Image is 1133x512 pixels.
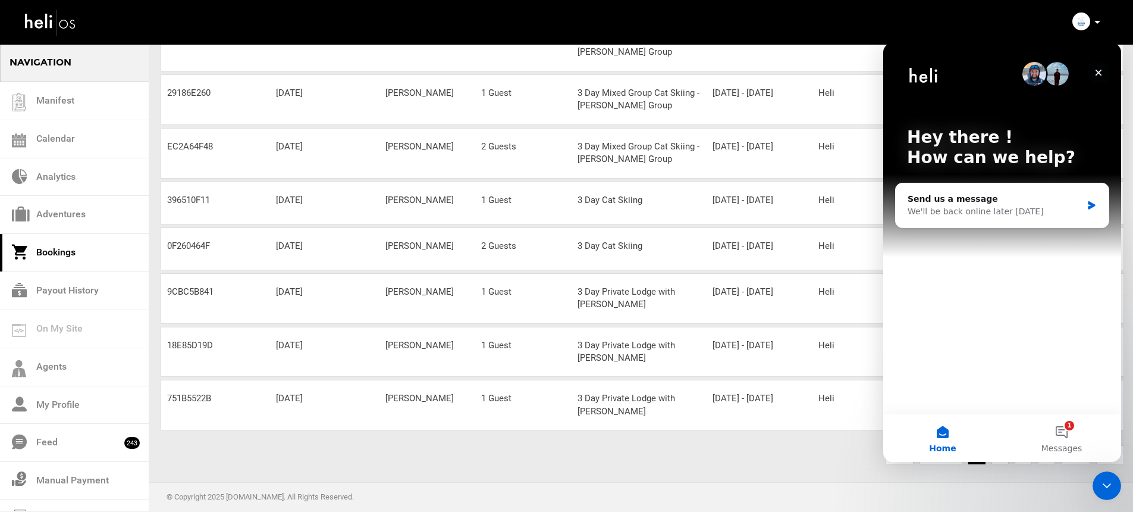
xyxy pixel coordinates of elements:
div: 3 Day Mixed Group Cat Skiing - [PERSON_NAME] Group [572,141,707,166]
div: 3 Day Mixed Group Cat Skiing - [PERSON_NAME] Group [572,87,707,113]
div: 9CBC5B841 [161,286,270,298]
img: img_0ff4e6702feb5b161957f2ea789f15f4.png [1072,13,1090,30]
div: [PERSON_NAME] [379,141,476,153]
div: 3 Day Private Lodge with [PERSON_NAME] [572,339,707,365]
div: [PERSON_NAME] [379,240,476,252]
div: 18E85D19D [161,339,270,352]
div: [PERSON_NAME] [379,87,476,99]
div: 3 Day Private Lodge with [PERSON_NAME] [572,392,707,418]
div: [PERSON_NAME] [379,392,476,405]
div: [DATE] [270,339,379,352]
div: [PERSON_NAME] [379,286,476,298]
div: 1 Guest [475,392,572,405]
div: 2 Guests [475,240,572,252]
img: calendar.svg [12,133,26,148]
div: EC2A64F48 [161,141,270,153]
div: [PERSON_NAME] [379,194,476,207]
div: [DATE] - [DATE] [707,141,812,153]
div: [DATE] [270,240,379,252]
div: [DATE] - [DATE] [707,240,812,252]
div: 3 Day Private Lodge with [PERSON_NAME] [572,286,707,311]
img: heli-logo [24,7,77,38]
div: Heli [812,240,889,252]
div: [DATE] - [DATE] [707,392,812,405]
img: on_my_site.svg [12,324,26,337]
div: [DATE] [270,286,379,298]
div: 0F260464F [161,240,270,252]
img: guest-list.svg [10,93,28,111]
div: [DATE] - [DATE] [707,339,812,352]
span: 243 [124,437,140,449]
div: 1 Guest [475,286,572,298]
div: 1 Guest [475,194,572,207]
div: [DATE] [270,194,379,207]
div: [DATE] - [DATE] [707,286,812,298]
div: Heli [812,392,889,405]
div: [DATE] - [DATE] [707,194,812,207]
div: Heli [812,339,889,352]
div: Heli [812,141,889,153]
div: 2 Guests [475,141,572,153]
iframe: To enrich screen reader interactions, please activate Accessibility in Grammarly extension settings [1093,472,1121,500]
div: 1 Guest [475,339,572,352]
div: 396510F11 [161,194,270,207]
div: Heli [812,286,889,298]
div: 29186E260 [161,87,270,99]
div: 3 Day Mixed Group Cat Skiing - [PERSON_NAME] Group [572,33,707,59]
div: 751B5522B [161,392,270,405]
img: agents-icon.svg [12,360,26,377]
div: Heli [812,194,889,207]
div: [DATE] - [DATE] [707,87,812,99]
div: [DATE] [270,141,379,153]
div: [PERSON_NAME] [379,339,476,352]
div: Heli [812,87,889,99]
div: [DATE] [270,392,379,405]
div: [DATE] [270,87,379,99]
div: 1 Guest [475,87,572,99]
div: 3 Day Cat Skiing [572,194,707,207]
iframe: Intercom live chat [883,43,1121,462]
div: 3 Day Cat Skiing [572,240,707,252]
